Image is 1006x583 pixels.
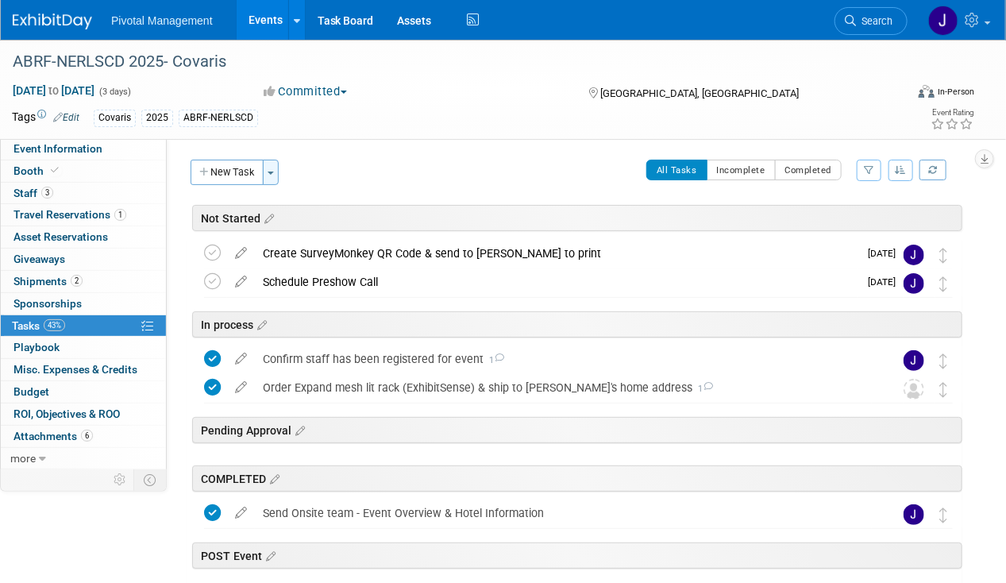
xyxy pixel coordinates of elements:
[44,319,65,331] span: 43%
[904,350,924,371] img: Jessica Gatton
[13,208,126,221] span: Travel Reservations
[191,160,264,185] button: New Task
[227,380,255,395] a: edit
[904,273,924,294] img: Jessica Gatton
[1,138,166,160] a: Event Information
[775,160,842,180] button: Completed
[939,382,947,397] i: Move task
[13,275,83,288] span: Shipments
[939,353,947,369] i: Move task
[904,379,924,400] img: Unassigned
[1,337,166,358] a: Playbook
[71,275,83,287] span: 2
[904,245,924,265] img: Jessica Gatton
[192,542,962,569] div: POST Event
[1,315,166,337] a: Tasks43%
[601,87,800,99] span: [GEOGRAPHIC_DATA], [GEOGRAPHIC_DATA]
[94,110,136,126] div: Covaris
[834,83,974,106] div: Event Format
[13,407,120,420] span: ROI, Objectives & ROO
[41,187,53,199] span: 3
[114,209,126,221] span: 1
[1,226,166,248] a: Asset Reservations
[919,160,946,180] a: Refresh
[259,83,353,100] button: Committed
[12,83,95,98] span: [DATE] [DATE]
[1,359,166,380] a: Misc. Expenses & Credits
[13,341,60,353] span: Playbook
[1,403,166,425] a: ROI, Objectives & ROO
[12,109,79,127] td: Tags
[81,430,93,442] span: 6
[484,355,504,365] span: 1
[255,374,872,401] div: Order Expand mesh lit rack (ExhibitSense) & ship to [PERSON_NAME]'s home address
[13,253,65,265] span: Giveaways
[134,469,167,490] td: Toggle Event Tabs
[1,204,166,226] a: Travel Reservations1
[1,448,166,469] a: more
[1,381,166,403] a: Budget
[111,14,213,27] span: Pivotal Management
[13,385,49,398] span: Budget
[707,160,776,180] button: Incomplete
[98,87,131,97] span: (3 days)
[939,276,947,291] i: Move task
[1,160,166,182] a: Booth
[7,48,892,76] div: ABRF-NERLSCD 2025- Covaris
[13,164,62,177] span: Booth
[46,84,61,97] span: to
[12,319,65,332] span: Tasks
[179,110,258,126] div: ABRF-NERLSCD
[868,276,904,288] span: [DATE]
[253,316,267,332] a: Edit sections
[834,7,908,35] a: Search
[919,85,935,98] img: Format-Inperson.png
[192,205,962,231] div: Not Started
[1,249,166,270] a: Giveaways
[904,504,924,525] img: Jessica Gatton
[1,271,166,292] a: Shipments2
[141,110,173,126] div: 2025
[13,142,102,155] span: Event Information
[13,187,53,199] span: Staff
[51,166,59,175] i: Booth reservation complete
[937,86,974,98] div: In-Person
[255,268,858,295] div: Schedule Preshow Call
[939,248,947,263] i: Move task
[192,465,962,492] div: COMPLETED
[1,293,166,315] a: Sponsorships
[13,363,137,376] span: Misc. Expenses & Credits
[13,297,82,310] span: Sponsorships
[646,160,707,180] button: All Tasks
[227,246,255,261] a: edit
[255,500,872,527] div: Send Onsite team - Event Overview & Hotel Information
[192,417,962,443] div: Pending Approval
[192,311,962,338] div: In process
[856,15,892,27] span: Search
[868,248,904,259] span: [DATE]
[692,384,713,394] span: 1
[227,275,255,289] a: edit
[931,109,973,117] div: Event Rating
[262,547,276,563] a: Edit sections
[10,452,36,465] span: more
[266,470,279,486] a: Edit sections
[53,112,79,123] a: Edit
[13,430,93,442] span: Attachments
[13,14,92,29] img: ExhibitDay
[1,183,166,204] a: Staff3
[106,469,134,490] td: Personalize Event Tab Strip
[255,346,872,373] div: Confirm staff has been registered for event
[227,352,255,366] a: edit
[13,230,108,243] span: Asset Reservations
[227,506,255,520] a: edit
[928,6,958,36] img: Jessica Gatton
[255,240,858,267] div: Create SurveyMonkey QR Code & send to [PERSON_NAME] to print
[1,426,166,447] a: Attachments6
[260,210,274,226] a: Edit sections
[291,422,305,438] a: Edit sections
[939,508,947,523] i: Move task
